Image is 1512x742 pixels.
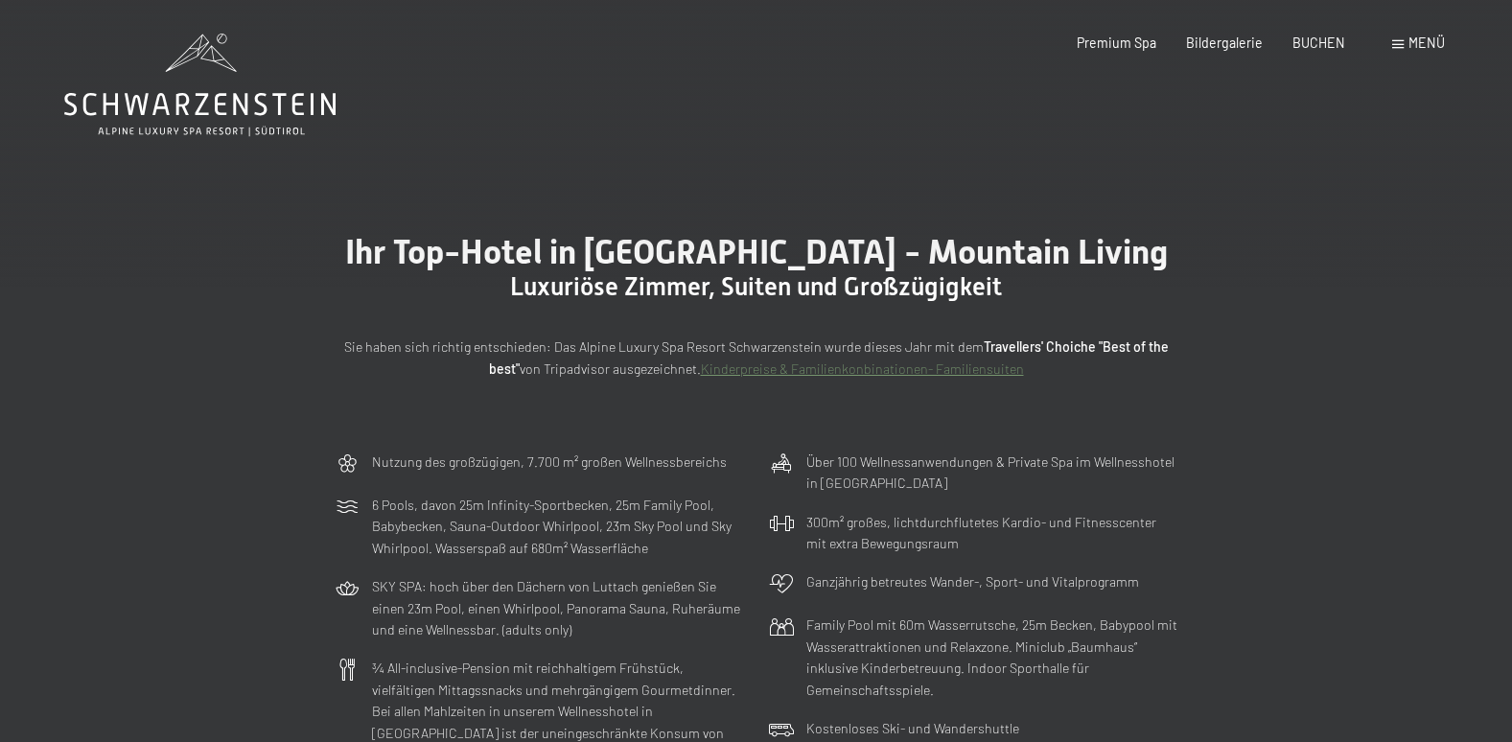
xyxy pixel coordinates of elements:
a: Premium Spa [1077,35,1156,51]
p: 6 Pools, davon 25m Infinity-Sportbecken, 25m Family Pool, Babybecken, Sauna-Outdoor Whirlpool, 23... [372,495,744,560]
p: Über 100 Wellnessanwendungen & Private Spa im Wellnesshotel in [GEOGRAPHIC_DATA] [806,452,1178,495]
a: BUCHEN [1292,35,1345,51]
p: 300m² großes, lichtdurchflutetes Kardio- und Fitnesscenter mit extra Bewegungsraum [806,512,1178,555]
span: Menü [1408,35,1445,51]
p: Kostenloses Ski- und Wandershuttle [806,718,1019,740]
a: Bildergalerie [1186,35,1263,51]
p: Ganzjährig betreutes Wander-, Sport- und Vitalprogramm [806,571,1139,593]
a: Kinderpreise & Familienkonbinationen- Familiensuiten [701,360,1024,377]
p: SKY SPA: hoch über den Dächern von Luttach genießen Sie einen 23m Pool, einen Whirlpool, Panorama... [372,576,744,641]
p: Nutzung des großzügigen, 7.700 m² großen Wellnessbereichs [372,452,727,474]
span: Ihr Top-Hotel in [GEOGRAPHIC_DATA] - Mountain Living [345,232,1168,271]
p: Sie haben sich richtig entschieden: Das Alpine Luxury Spa Resort Schwarzenstein wurde dieses Jahr... [335,336,1178,380]
span: Luxuriöse Zimmer, Suiten und Großzügigkeit [510,272,1002,301]
p: Family Pool mit 60m Wasserrutsche, 25m Becken, Babypool mit Wasserattraktionen und Relaxzone. Min... [806,614,1178,701]
strong: Travellers' Choiche "Best of the best" [489,338,1169,377]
